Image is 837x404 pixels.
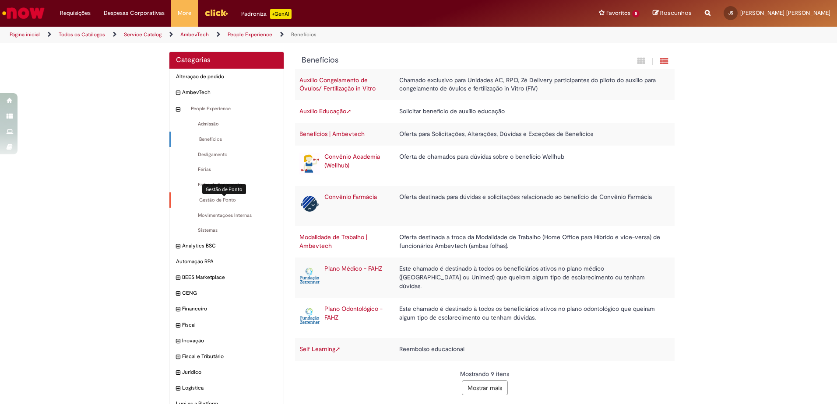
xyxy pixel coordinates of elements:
[176,73,277,80] span: Alteração de pedido
[169,380,284,396] div: expandir categoria Logistica Logistica
[169,192,284,208] div: Gestão de Ponto
[606,9,630,17] span: Favoritos
[270,9,292,19] p: +GenAi
[299,305,320,327] img: Plano Odontológico - FAHZ
[299,130,365,138] a: Benefícios | Ambevtech
[169,301,284,317] div: expandir categoria Financeiro Financeiro
[169,84,284,101] div: recolher categoria AmbevTech AmbevTech
[176,181,277,188] span: Folha de Pagamento
[176,353,180,362] i: expandir categoria Fiscal e Tributário
[295,298,675,338] tr: Plano Odontológico - FAHZ Plano Odontológico - FAHZ Este chamado é destinado à todos os beneficiá...
[10,31,40,38] a: Página inicial
[176,105,180,114] i: recolher categoria People Experience
[59,31,105,38] a: Todos os Catálogos
[169,177,284,193] div: Folha de Pagamento
[295,258,675,298] tr: Plano Médico - FAHZ Plano Médico - FAHZ Este chamado é destinado à todos os beneficiários ativos ...
[176,151,277,158] span: Desligamento
[176,227,277,234] span: Sistemas
[169,132,284,147] div: Benefícios
[299,345,341,353] a: Self LearningLink Externo
[169,269,284,286] div: expandir categoria BEES Marketplace BEES Marketplace
[182,289,277,297] span: CENG
[178,9,191,17] span: More
[299,107,352,115] a: Auxílio EducaçãoLink Externo
[395,186,666,226] td: Oferta destinada para dúvidas e solicitações relacionado ao benefício de Convênio Farmácia
[169,116,284,132] div: Admissão
[299,265,320,286] img: Plano Médico - FAHZ
[182,105,277,112] span: People Experience
[104,9,165,17] span: Despesas Corporativas
[169,285,284,301] div: expandir categoria CENG CENG
[176,212,277,219] span: Movimentações Internas
[182,369,277,376] span: Jurídico
[395,100,666,123] td: Solicitar benefício de auxílio educação
[395,338,666,361] td: Reembolso educacional
[169,238,284,254] div: expandir categoria Analytics BSC Analytics BSC
[169,147,284,163] div: Desligamento
[177,136,277,143] span: Benefícios
[182,384,277,392] span: Logistica
[169,254,284,270] div: Automação RPA
[302,56,573,65] h1: {"description":null,"title":"Benefícios"} Categoria
[176,258,277,265] span: Automação RPA
[324,153,380,169] a: Convênio Academia (Wellhub)
[291,31,317,38] a: Benefícios
[182,89,277,96] span: AmbevTech
[241,9,292,19] div: Padroniza
[299,76,376,93] a: Auxílio Congelamento de Óvulos/ Fertilização in Vitro
[653,9,692,17] a: Rascunhos
[182,353,277,360] span: Fiscal e Tributário
[7,27,552,43] ul: Trilhas de página
[182,305,277,313] span: Financeiro
[169,101,284,238] ul: AmbevTech subcategorias
[335,345,341,353] span: Link Externo
[462,380,508,395] button: Mostrar mais
[395,258,666,298] td: Este chamado é destinado à todos os beneficiários ativos no plano médico ([GEOGRAPHIC_DATA] ou Un...
[632,10,640,17] span: 5
[728,10,733,16] span: JS
[395,69,666,101] td: Chamado exclusivo para Unidades AC, RPO, Zé Delivery participantes do piloto do auxílio para cong...
[660,9,692,17] span: Rascunhos
[299,193,320,215] img: Convênio Farmácia
[202,184,246,194] div: Gestão de Ponto
[295,338,675,361] tr: Self LearningLink Externo Reembolso educacional
[169,162,284,178] div: Férias
[169,116,284,238] ul: People Experience subcategorias
[169,69,284,85] div: Alteração de pedido
[204,6,228,19] img: click_logo_yellow_360x200.png
[182,242,277,250] span: Analytics BSC
[176,369,180,377] i: expandir categoria Jurídico
[176,121,277,128] span: Admissão
[169,317,284,333] div: expandir categoria Fiscal Fiscal
[295,186,675,226] tr: Convênio Farmácia Convênio Farmácia Oferta destinada para dúvidas e solicitações relacionado ao b...
[295,226,675,258] tr: Modalidade de Trabalho | Ambevtech Oferta destinada a troca da Modalidade de Trabalho (Home Offic...
[176,384,180,393] i: expandir categoria Logistica
[169,101,284,117] div: recolher categoria People Experience People Experience
[295,69,675,101] tr: Auxílio Congelamento de Óvulos/ Fertilização in Vitro Chamado exclusivo para Unidades AC, RPO, Zé...
[176,305,180,314] i: expandir categoria Financeiro
[652,56,654,66] span: |
[169,364,284,380] div: expandir categoria Jurídico Jurídico
[182,321,277,329] span: Fiscal
[395,123,666,146] td: Oferta para Solicitações, Alterações, Dúvidas e Exceções de Benefícios
[180,31,209,38] a: AmbevTech
[395,146,666,186] td: Oferta de chamados para dúvidas sobre o benefício Wellhub
[169,348,284,365] div: expandir categoria Fiscal e Tributário Fiscal e Tributário
[637,57,645,65] i: Exibição em cartão
[176,89,180,98] i: recolher categoria AmbevTech
[60,9,91,17] span: Requisições
[182,274,277,281] span: BEES Marketplace
[176,321,180,330] i: expandir categoria Fiscal
[295,100,675,123] tr: Auxílio EducaçãoLink Externo Solicitar benefício de auxílio educação
[176,166,277,173] span: Férias
[395,298,666,338] td: Este chamado é destinado à todos os beneficiários ativos no plano odontológico que queiram algum ...
[740,9,830,17] span: [PERSON_NAME] [PERSON_NAME]
[169,333,284,349] div: expandir categoria Inovação Inovação
[395,226,666,258] td: Oferta destinada a troca da Modalidade de Trabalho (Home Office para Híbrido e vice-versa) de fun...
[182,337,277,345] span: Inovação
[176,242,180,251] i: expandir categoria Analytics BSC
[299,153,320,174] img: Convênio Academia (Wellhub)
[324,265,382,272] a: Plano Médico - FAHZ
[295,123,675,146] tr: Benefícios | Ambevtech Oferta para Solicitações, Alterações, Dúvidas e Exceções de Benefícios
[176,56,277,64] h2: Categorias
